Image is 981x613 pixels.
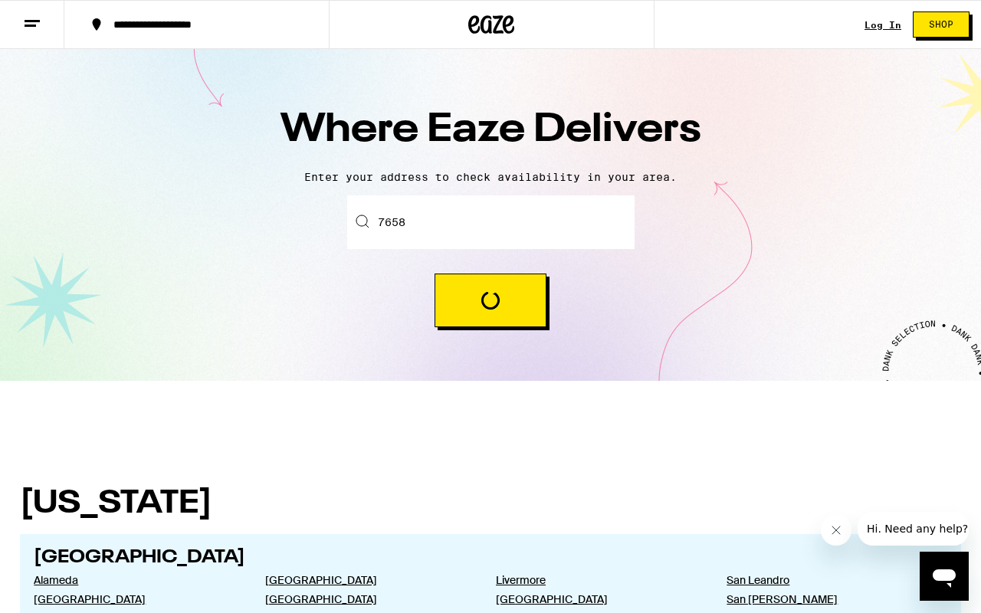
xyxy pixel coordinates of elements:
[865,20,901,30] a: Log In
[265,592,471,606] a: [GEOGRAPHIC_DATA]
[913,11,970,38] button: Shop
[20,488,962,520] h1: [US_STATE]
[821,515,851,546] iframe: Close message
[920,552,969,601] iframe: Button to launch messaging window
[34,573,240,587] a: Alameda
[265,573,471,587] a: [GEOGRAPHIC_DATA]
[727,592,933,606] a: San [PERSON_NAME]
[496,573,702,587] a: Livermore
[929,20,953,29] span: Shop
[901,11,981,38] a: Shop
[727,573,933,587] a: San Leandro
[34,549,947,567] h2: [GEOGRAPHIC_DATA]
[222,103,759,159] h1: Where Eaze Delivers
[15,171,966,183] p: Enter your address to check availability in your area.
[858,512,969,546] iframe: Message from company
[34,592,240,606] a: [GEOGRAPHIC_DATA]
[347,195,635,249] input: Enter your delivery address
[496,592,702,606] a: [GEOGRAPHIC_DATA]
